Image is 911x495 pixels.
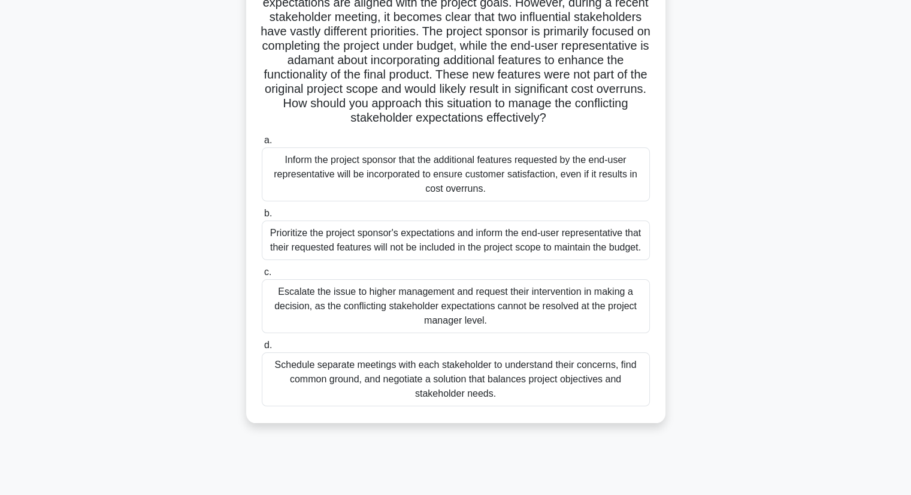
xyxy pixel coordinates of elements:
[264,208,272,218] span: b.
[264,135,272,145] span: a.
[264,267,271,277] span: c.
[264,340,272,350] span: d.
[262,147,650,201] div: Inform the project sponsor that the additional features requested by the end-user representative ...
[262,221,650,260] div: Prioritize the project sponsor's expectations and inform the end-user representative that their r...
[262,279,650,333] div: Escalate the issue to higher management and request their intervention in making a decision, as t...
[262,352,650,406] div: Schedule separate meetings with each stakeholder to understand their concerns, find common ground...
